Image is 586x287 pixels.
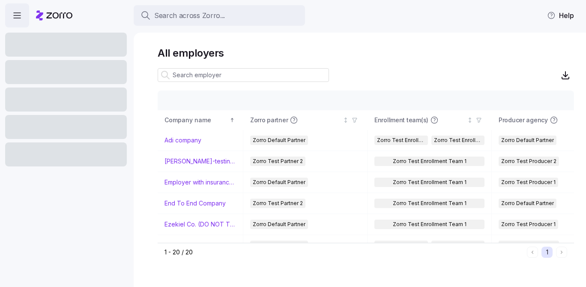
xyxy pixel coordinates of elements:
span: Zorro Default Partner [253,178,305,187]
span: Zorro Test Enrollment Team 1 [393,157,466,166]
div: Not sorted [467,117,473,123]
div: Sorted ascending [229,117,235,123]
span: Search across Zorro... [154,10,225,21]
span: Zorro Default Partner [501,199,554,208]
input: Search employer [158,68,329,82]
span: Zorro Test Producer 1 [501,220,556,229]
h1: All employers [158,46,574,60]
span: Zorro Test Producer 2 [501,241,556,250]
div: Company name [164,115,228,125]
span: Help [547,10,574,21]
span: Zorro Test Enrollment Team 1 [393,178,466,187]
span: Zorro Test Partner 2 [253,199,303,208]
span: Zorro Default Partner [253,136,305,145]
span: Zorro Default Partner [253,241,305,250]
span: Zorro Default Partner [253,220,305,229]
div: Not sorted [343,117,349,123]
span: Zorro Test Enrollment Team 1 [393,220,466,229]
a: [PERSON_NAME]-testing-payroll [164,157,236,166]
span: Producer agency [499,116,548,124]
span: Zorro Test Enrollment Team 2 [377,241,425,250]
button: Help [540,7,581,24]
span: Zorro Test Enrollment Team 2 [377,136,425,145]
button: Next page [556,247,567,258]
span: Zorro Test Enrollment Team 1 [434,136,482,145]
button: Search across Zorro... [134,5,305,26]
div: 1 - 20 / 20 [164,248,523,257]
span: Zorro partner [250,116,288,124]
button: Previous page [527,247,538,258]
a: Ezekiel Co. (DO NOT TOUCH) [164,220,236,229]
span: Zorro Test Partner 2 [253,157,303,166]
th: Company nameSorted ascending [158,110,243,130]
a: Fake Company [164,241,207,250]
button: 1 [541,247,553,258]
span: Zorro Test Enrollment Team 1 [393,199,466,208]
span: Zorro Default Partner [501,136,554,145]
span: Zorro Test Producer 2 [501,157,556,166]
th: Zorro partnerNot sorted [243,110,368,130]
th: Enrollment team(s)Not sorted [368,110,492,130]
a: Employer with insurance problems [164,178,236,187]
a: End To End Company [164,199,226,208]
span: Zorro Test Enrollment Team 1 [434,241,482,250]
span: Enrollment team(s) [374,116,428,124]
span: Zorro Test Producer 1 [501,178,556,187]
a: Adi company [164,136,201,145]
